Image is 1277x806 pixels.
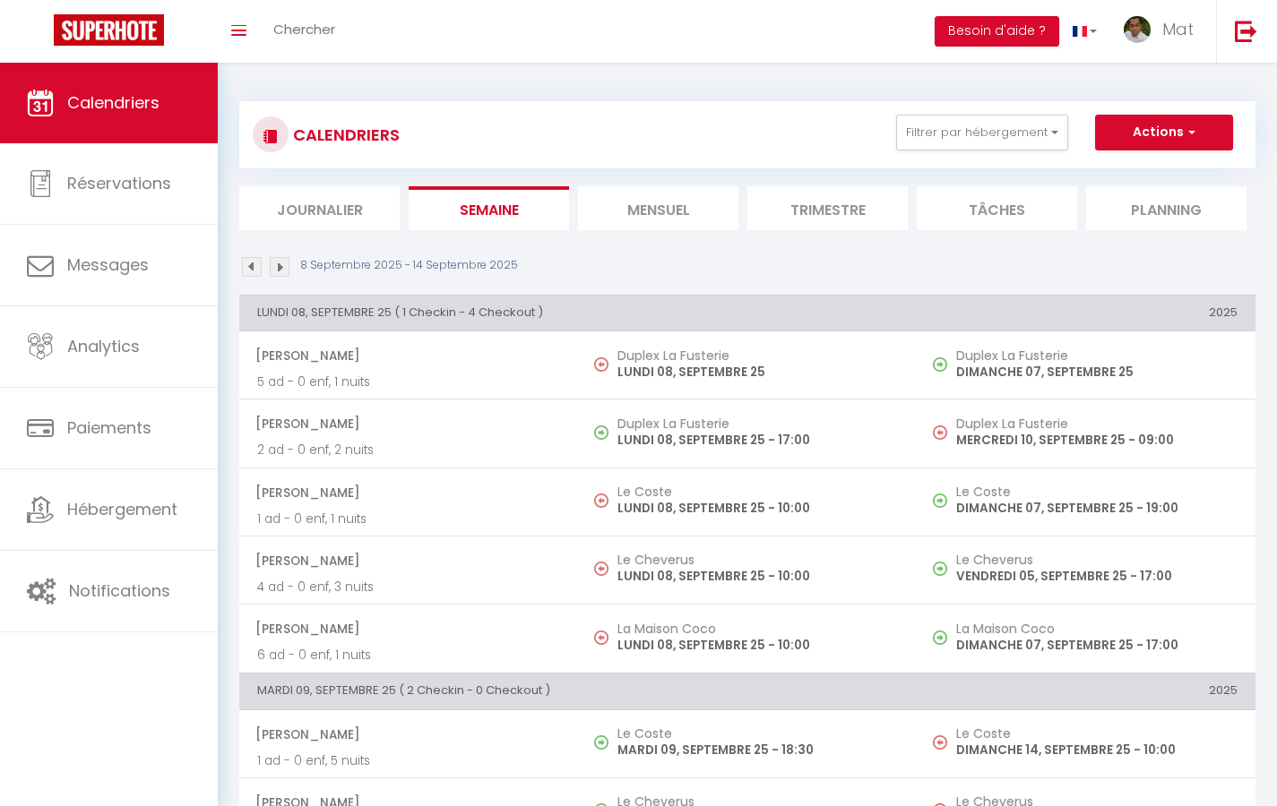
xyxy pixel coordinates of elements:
[257,510,560,528] p: 1 ad - 0 enf, 1 nuits
[617,553,899,567] h5: Le Cheverus
[933,735,947,750] img: NO IMAGE
[257,646,560,665] p: 6 ad - 0 enf, 1 nuits
[617,741,899,759] p: MARDI 09, SEPTEMBRE 25 - 18:30
[54,14,164,46] img: Super Booking
[896,115,1068,150] button: Filtrer par hébergement
[617,636,899,655] p: LUNDI 08, SEPTEMBRE 25 - 10:00
[933,630,947,645] img: NO IMAGE
[747,186,908,230] li: Trimestre
[67,172,171,194] span: Réservations
[617,622,899,636] h5: La Maison Coco
[956,553,1238,567] h5: Le Cheverus
[956,363,1238,382] p: DIMANCHE 07, SEPTEMBRE 25
[956,499,1238,518] p: DIMANCHE 07, SEPTEMBRE 25 - 19:00
[917,673,1255,709] th: 2025
[1095,115,1233,150] button: Actions
[255,339,560,373] span: [PERSON_NAME]
[255,612,560,646] span: [PERSON_NAME]
[933,425,947,440] img: NO IMAGE
[617,416,899,431] h5: Duplex La Fusterie
[594,493,608,508] img: NO IMAGE
[289,115,400,155] h3: CALENDRIERS
[67,91,160,114] span: Calendriers
[69,579,170,602] span: Notifications
[956,416,1238,431] h5: Duplex La Fusterie
[257,578,560,596] p: 4 ad - 0 enf, 3 nuits
[255,476,560,510] span: [PERSON_NAME]
[1235,20,1257,42] img: logout
[933,562,947,576] img: NO IMAGE
[1162,18,1194,40] span: Mat
[257,373,560,391] p: 5 ad - 0 enf, 1 nuits
[917,186,1077,230] li: Tâches
[956,741,1238,759] p: DIMANCHE 14, SEPTEMBRE 25 - 10:00
[578,186,738,230] li: Mensuel
[956,636,1238,655] p: DIMANCHE 07, SEPTEMBRE 25 - 17:00
[956,348,1238,363] h5: Duplex La Fusterie
[617,499,899,518] p: LUNDI 08, SEPTEMBRE 25 - 10:00
[956,431,1238,450] p: MERCREDI 10, SEPTEMBRE 25 - 09:00
[257,441,560,459] p: 2 ad - 0 enf, 2 nuits
[255,717,560,751] span: [PERSON_NAME]
[956,567,1238,586] p: VENDREDI 05, SEPTEMBRE 25 - 17:00
[617,431,899,450] p: LUNDI 08, SEPTEMBRE 25 - 17:00
[255,544,560,578] span: [PERSON_NAME]
[273,20,335,39] span: Chercher
[594,562,608,576] img: NO IMAGE
[67,253,149,276] span: Messages
[617,363,899,382] p: LUNDI 08, SEPTEMBRE 25
[257,751,560,770] p: 1 ad - 0 enf, 5 nuits
[409,186,569,230] li: Semaine
[1124,16,1151,43] img: ...
[594,630,608,645] img: NO IMAGE
[67,416,151,439] span: Paiements
[1086,186,1247,230] li: Planning
[617,567,899,586] p: LUNDI 08, SEPTEMBRE 25 - 10:00
[14,7,68,61] button: Ouvrir le widget de chat LiveChat
[239,186,400,230] li: Journalier
[956,484,1238,499] h5: Le Coste
[956,622,1238,636] h5: La Maison Coco
[933,493,947,508] img: NO IMAGE
[935,16,1059,47] button: Besoin d'aide ?
[239,295,917,330] th: LUNDI 08, SEPTEMBRE 25 ( 1 Checkin - 4 Checkout )
[617,726,899,741] h5: Le Coste
[300,257,518,274] p: 8 Septembre 2025 - 14 Septembre 2025
[67,498,177,520] span: Hébergement
[617,348,899,363] h5: Duplex La Fusterie
[933,357,947,372] img: NO IMAGE
[617,484,899,499] h5: Le Coste
[67,335,140,357] span: Analytics
[255,407,560,441] span: [PERSON_NAME]
[917,295,1255,330] th: 2025
[239,673,917,709] th: MARDI 09, SEPTEMBRE 25 ( 2 Checkin - 0 Checkout )
[956,726,1238,741] h5: Le Coste
[594,357,608,372] img: NO IMAGE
